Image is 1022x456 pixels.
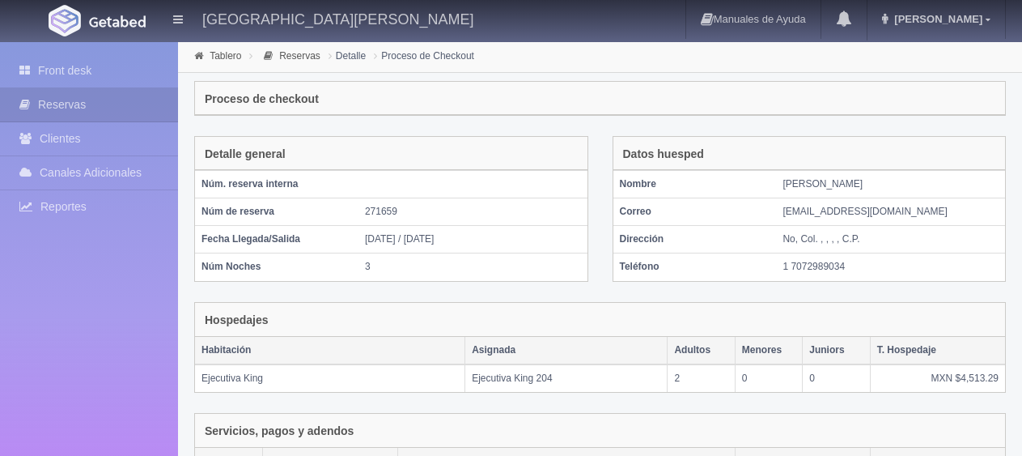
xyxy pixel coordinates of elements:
[195,171,358,198] th: Núm. reserva interna
[890,13,982,25] span: [PERSON_NAME]
[195,364,465,392] td: Ejecutiva King
[735,337,802,364] th: Menores
[776,171,1005,198] td: [PERSON_NAME]
[358,198,587,226] td: 271659
[370,48,478,63] li: Proceso de Checkout
[195,198,358,226] th: Núm de reserva
[776,254,1005,281] td: 1 7072989034
[613,254,777,281] th: Teléfono
[358,226,587,254] td: [DATE] / [DATE]
[49,5,81,36] img: Getabed
[613,171,777,198] th: Nombre
[279,50,320,62] a: Reservas
[668,337,735,364] th: Adultos
[205,148,286,160] h4: Detalle general
[202,8,473,28] h4: [GEOGRAPHIC_DATA][PERSON_NAME]
[613,226,777,254] th: Dirección
[776,198,1005,226] td: [EMAIL_ADDRESS][DOMAIN_NAME]
[195,226,358,254] th: Fecha Llegada/Salida
[205,93,319,105] h4: Proceso de checkout
[776,226,1005,254] td: No, Col. , , , , C.P.
[205,425,354,437] h4: Servicios, pagos y adendos
[324,48,370,63] li: Detalle
[205,314,269,326] h4: Hospedajes
[358,254,587,281] td: 3
[465,337,668,364] th: Asignada
[735,364,802,392] td: 0
[210,50,241,62] a: Tablero
[195,254,358,281] th: Núm Noches
[195,337,465,364] th: Habitación
[613,198,777,226] th: Correo
[89,15,146,28] img: Getabed
[803,364,870,392] td: 0
[465,364,668,392] td: Ejecutiva King 204
[870,364,1005,392] td: MXN $4,513.29
[803,337,870,364] th: Juniors
[668,364,735,392] td: 2
[623,148,704,160] h4: Datos huesped
[870,337,1005,364] th: T. Hospedaje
